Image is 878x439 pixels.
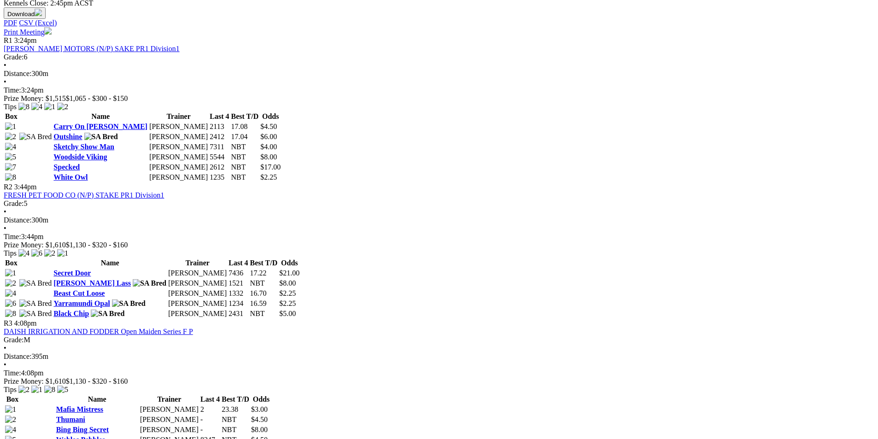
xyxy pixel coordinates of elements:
[4,249,17,257] span: Tips
[56,405,103,413] a: Mafia Mistress
[200,395,220,404] th: Last 4
[279,289,296,297] span: $2.25
[209,112,230,121] th: Last 4
[5,299,16,308] img: 6
[260,153,277,161] span: $8.00
[53,173,88,181] a: White Owl
[249,258,278,268] th: Best T/D
[149,173,208,182] td: [PERSON_NAME]
[279,310,296,317] span: $5.00
[209,163,230,172] td: 2612
[249,269,278,278] td: 17.22
[6,395,19,403] span: Box
[4,70,31,77] span: Distance:
[249,299,278,308] td: 16.59
[4,352,31,360] span: Distance:
[4,7,46,19] button: Download
[4,61,6,69] span: •
[84,133,118,141] img: SA Bred
[209,173,230,182] td: 1235
[19,299,52,308] img: SA Bred
[149,122,208,131] td: [PERSON_NAME]
[4,53,874,61] div: 6
[5,153,16,161] img: 5
[5,279,16,287] img: 2
[53,133,82,140] a: Outshine
[279,299,296,307] span: $2.25
[5,310,16,318] img: 8
[31,249,42,258] img: 6
[18,103,29,111] img: 8
[230,132,259,141] td: 17.04
[53,123,147,130] a: Carry On [PERSON_NAME]
[4,369,874,377] div: 4:08pm
[230,163,259,172] td: NBT
[200,425,220,434] td: -
[19,19,57,27] a: CSV (Excel)
[168,269,227,278] td: [PERSON_NAME]
[53,310,89,317] a: Black Chip
[251,416,268,423] span: $4.50
[149,132,208,141] td: [PERSON_NAME]
[35,9,42,16] img: download.svg
[57,386,68,394] img: 5
[279,279,296,287] span: $8.00
[5,163,16,171] img: 7
[66,377,128,385] span: $1,130 - $320 - $160
[4,53,24,61] span: Grade:
[53,269,91,277] a: Secret Door
[168,299,227,308] td: [PERSON_NAME]
[5,416,16,424] img: 2
[19,279,52,287] img: SA Bred
[5,143,16,151] img: 4
[260,173,277,181] span: $2.25
[4,216,874,224] div: 300m
[4,19,874,27] div: Download
[4,208,6,216] span: •
[19,133,52,141] img: SA Bred
[249,309,278,318] td: NBT
[228,258,248,268] th: Last 4
[112,299,146,308] img: SA Bred
[53,143,114,151] a: Sketchy Show Man
[4,94,874,103] div: Prize Money: $1,515
[249,289,278,298] td: 16.70
[4,361,6,369] span: •
[251,395,272,404] th: Odds
[168,279,227,288] td: [PERSON_NAME]
[5,123,16,131] img: 1
[57,249,68,258] img: 1
[230,152,259,162] td: NBT
[140,415,199,424] td: [PERSON_NAME]
[149,163,208,172] td: [PERSON_NAME]
[66,241,128,249] span: $1,130 - $320 - $160
[44,386,55,394] img: 8
[4,28,52,36] a: Print Meeting
[5,259,18,267] span: Box
[19,310,52,318] img: SA Bred
[140,395,199,404] th: Trainer
[249,279,278,288] td: NBT
[5,173,16,181] img: 8
[14,183,37,191] span: 3:44pm
[4,216,31,224] span: Distance:
[4,369,21,377] span: Time:
[260,163,281,171] span: $17.00
[221,425,250,434] td: NBT
[5,289,16,298] img: 4
[149,152,208,162] td: [PERSON_NAME]
[209,122,230,131] td: 2113
[44,249,55,258] img: 2
[44,103,55,111] img: 1
[133,279,166,287] img: SA Bred
[31,386,42,394] img: 1
[53,299,110,307] a: Yarramundi Opal
[5,269,16,277] img: 1
[4,199,874,208] div: 5
[4,103,17,111] span: Tips
[168,289,227,298] td: [PERSON_NAME]
[221,415,250,424] td: NBT
[228,289,248,298] td: 1332
[53,258,167,268] th: Name
[56,426,109,433] a: Bing Bing Secret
